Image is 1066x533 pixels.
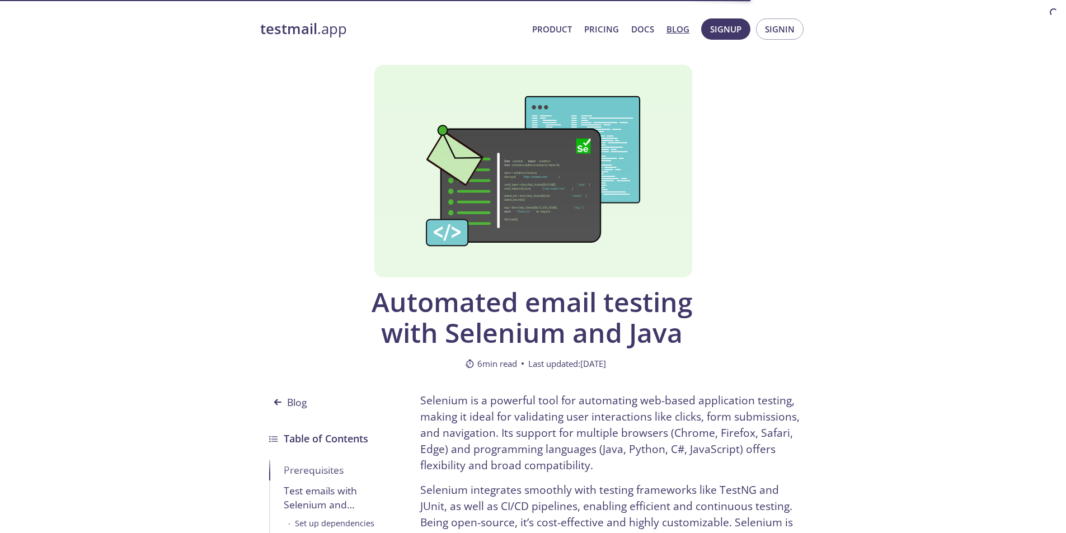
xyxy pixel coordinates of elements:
[284,463,385,477] div: Prerequisites
[631,22,654,36] a: Docs
[465,357,517,370] span: 6 min read
[288,518,290,529] span: •
[341,286,724,348] span: Automated email testing with Selenium and Java
[528,357,606,370] span: Last updated: [DATE]
[284,484,385,511] div: Test emails with Selenium and [DOMAIN_NAME]
[765,22,795,36] span: Signin
[295,518,374,529] div: Set up dependencies
[269,376,385,417] a: Blog
[284,431,368,446] h3: Table of Contents
[532,22,572,36] a: Product
[701,18,750,40] button: Signup
[260,19,317,39] strong: testmail
[269,392,314,413] span: Blog
[666,22,689,36] a: Blog
[420,393,806,473] p: Selenium is a powerful tool for automating web-based application testing, making it ideal for val...
[584,22,619,36] a: Pricing
[710,22,741,36] span: Signup
[756,18,804,40] button: Signin
[260,20,523,39] a: testmail.app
